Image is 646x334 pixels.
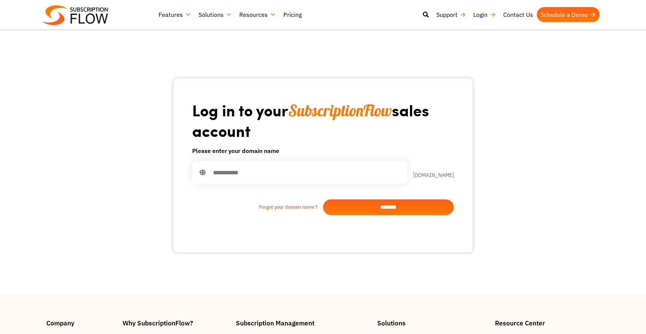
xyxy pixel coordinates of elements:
span: SubscriptionFlow [288,101,392,120]
a: Resources [236,7,280,22]
a: Login [470,7,499,22]
a: Contact Us [499,7,537,22]
h1: Log in to your sales account [192,100,454,140]
a: Support [433,7,470,22]
h4: Resource Center [495,320,600,326]
a: Pricing [280,7,305,22]
h4: Subscription Management [236,320,370,326]
a: Features [155,7,195,22]
img: Subscriptionflow [43,5,108,25]
label: .[DOMAIN_NAME] [407,167,454,178]
h4: Solutions [377,320,487,326]
a: Solutions [195,7,236,22]
h6: Please enter your domain name [192,146,454,155]
a: Schedule a Demo [537,7,600,22]
h4: Company [46,320,115,326]
a: Forgot your domain name ? [192,203,323,211]
h4: Why SubscriptionFlow? [123,320,229,326]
